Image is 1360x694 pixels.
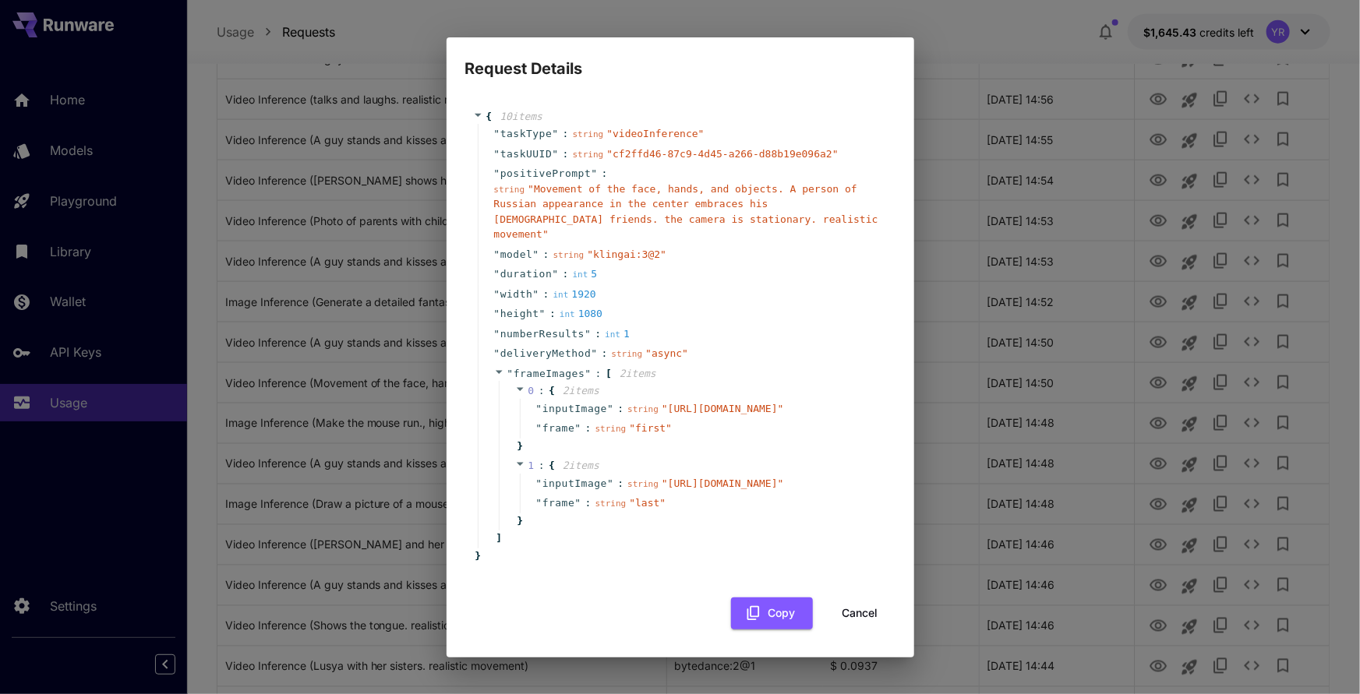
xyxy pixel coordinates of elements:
span: " [552,148,558,160]
span: " [494,248,500,260]
span: string [573,150,604,160]
span: " [507,368,514,379]
span: 2 item s [563,385,599,396]
span: " [494,167,500,179]
span: model [500,247,533,262]
span: : [595,366,602,382]
span: : [539,458,545,474]
span: string [573,129,604,139]
div: 1080 [560,306,602,322]
span: " [494,308,500,319]
span: " [574,497,581,509]
span: [ [606,366,612,382]
span: " [URL][DOMAIN_NAME] " [662,477,784,489]
span: : [585,421,592,436]
span: " [574,422,581,434]
span: deliveryMethod [500,346,592,361]
span: " [536,422,542,434]
span: " [536,477,542,489]
span: taskType [500,126,553,142]
span: string [627,479,659,489]
span: 1 [528,460,535,471]
span: string [494,185,525,195]
span: string [553,250,585,260]
span: } [473,548,482,564]
span: : [543,287,549,302]
span: frame [542,421,575,436]
span: : [563,146,569,162]
span: " async " [645,347,688,359]
span: string [595,424,627,434]
span: } [515,513,524,529]
span: numberResults [500,326,585,342]
span: inputImage [542,401,607,417]
span: " [591,347,597,359]
span: string [612,349,643,359]
span: int [605,329,620,340]
span: " [URL][DOMAIN_NAME] " [662,403,784,414]
span: positivePrompt [500,166,592,181]
span: " [494,128,500,139]
span: " [532,248,539,260]
span: " [494,288,500,300]
span: : [617,476,623,491]
span: width [500,287,533,302]
h2: Request Details [447,37,914,81]
span: : [617,401,623,417]
span: taskUUID [500,146,553,162]
span: " [494,268,500,280]
span: 2 item s [620,368,656,379]
span: " cf2ffd46-87c9-4d45-a266-d88b19e096a2 " [606,148,838,160]
span: 2 item s [563,460,599,471]
span: ] [494,530,503,546]
span: 0 [528,385,535,396]
span: " last " [629,497,666,509]
span: : [563,266,569,282]
span: { [549,458,555,474]
span: " first " [629,422,672,434]
span: string [595,498,627,509]
span: : [563,126,569,142]
span: string [627,404,659,414]
span: " [607,477,613,489]
span: : [595,326,601,342]
span: duration [500,266,553,282]
span: int [560,309,575,319]
span: inputImage [542,476,607,491]
span: " [494,328,500,340]
span: " [552,268,558,280]
span: { [549,383,555,399]
span: " [539,308,546,319]
span: frame [542,495,575,511]
span: " [494,347,500,359]
span: " [536,403,542,414]
span: : [585,495,592,511]
span: int [573,269,588,280]
div: 1920 [553,287,596,302]
span: : [549,306,556,322]
span: int [553,290,569,300]
div: 5 [573,266,598,282]
span: " [494,148,500,160]
span: " [585,368,591,379]
span: { [486,109,493,125]
span: height [500,306,539,322]
span: " videoInference " [606,128,704,139]
span: 10 item s [500,111,542,122]
span: " Movement of the face, hands, and objects. A person of Russian appearance in the center embraces... [494,183,878,241]
span: : [602,346,608,361]
span: : [543,247,549,262]
span: " [532,288,539,300]
span: " [552,128,558,139]
span: } [515,439,524,454]
span: " klingai:3@2 " [587,248,666,260]
span: : [602,166,608,181]
button: Copy [731,597,813,629]
span: " [536,497,542,509]
span: " [607,403,613,414]
span: frameImages [514,368,585,379]
span: " [591,167,597,179]
button: Cancel [825,597,895,629]
div: 1 [605,326,630,342]
span: " [585,328,591,340]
